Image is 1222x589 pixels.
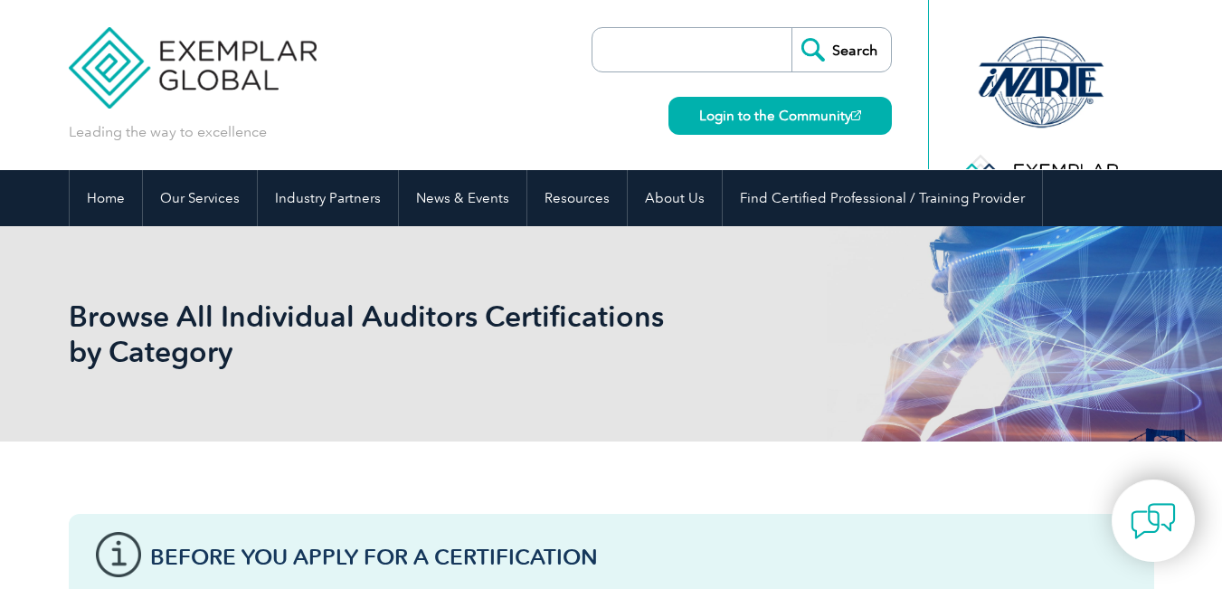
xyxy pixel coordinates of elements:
input: Search [791,28,891,71]
a: Our Services [143,170,257,226]
a: Industry Partners [258,170,398,226]
a: About Us [628,170,722,226]
a: News & Events [399,170,526,226]
a: Find Certified Professional / Training Provider [723,170,1042,226]
a: Resources [527,170,627,226]
p: Leading the way to excellence [69,122,267,142]
a: Home [70,170,142,226]
img: open_square.png [851,110,861,120]
img: contact-chat.png [1131,499,1176,544]
a: Login to the Community [668,97,892,135]
h3: Before You Apply For a Certification [150,546,1127,568]
h1: Browse All Individual Auditors Certifications by Category [69,299,763,369]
